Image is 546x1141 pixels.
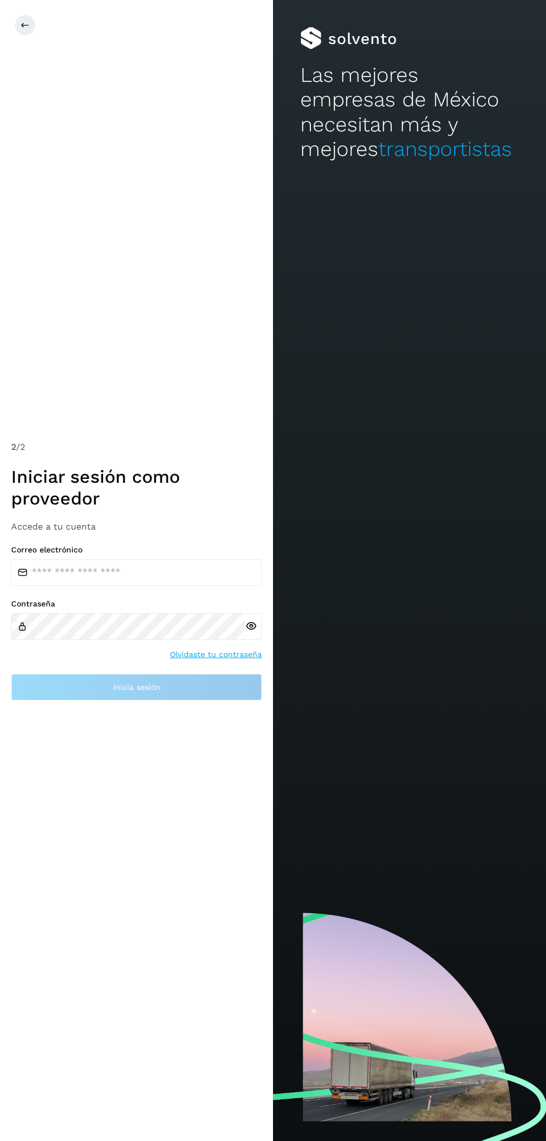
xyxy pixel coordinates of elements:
[11,674,262,701] button: Inicia sesión
[11,440,262,454] div: /2
[11,442,16,452] span: 2
[11,599,262,609] label: Contraseña
[170,649,262,660] a: Olvidaste tu contraseña
[11,545,262,555] label: Correo electrónico
[378,137,512,161] span: transportistas
[11,466,262,509] h1: Iniciar sesión como proveedor
[11,521,262,532] h3: Accede a tu cuenta
[300,63,519,162] h2: Las mejores empresas de México necesitan más y mejores
[113,683,160,691] span: Inicia sesión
